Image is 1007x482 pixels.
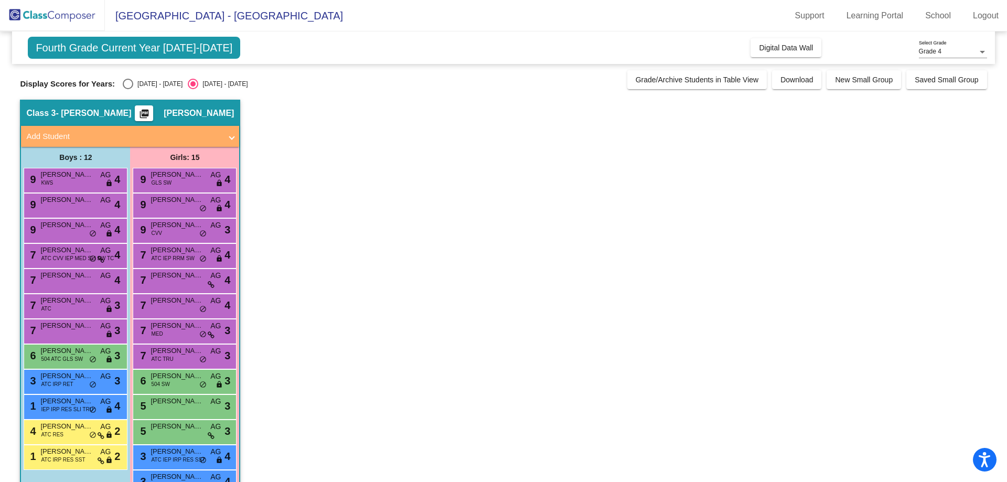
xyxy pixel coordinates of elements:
[27,400,36,412] span: 1
[41,380,73,388] span: ATC IRP RET
[100,320,111,331] span: AG
[114,398,120,414] span: 4
[27,325,36,336] span: 7
[627,70,767,89] button: Grade/Archive Students in Table View
[105,7,343,24] span: [GEOGRAPHIC_DATA] - [GEOGRAPHIC_DATA]
[135,105,153,121] button: Print Students Details
[27,249,36,261] span: 7
[123,79,248,89] mat-radio-group: Select an option
[114,373,120,389] span: 3
[827,70,901,89] button: New Small Group
[151,446,203,457] span: [PERSON_NAME]
[751,38,821,57] button: Digital Data Wall
[100,295,111,306] span: AG
[151,254,194,262] span: ATC IEP RRM SW
[26,108,56,119] span: Class 3
[114,323,120,338] span: 3
[965,7,1007,24] a: Logout
[114,348,120,363] span: 3
[40,295,93,306] span: [PERSON_NAME]
[224,323,230,338] span: 3
[100,346,111,357] span: AG
[89,230,97,238] span: do_not_disturb_alt
[216,179,223,188] span: lock
[114,222,120,238] span: 4
[151,220,203,230] span: [PERSON_NAME]
[137,325,146,336] span: 7
[210,220,221,231] span: AG
[151,169,203,180] span: [PERSON_NAME]
[199,330,207,339] span: do_not_disturb_alt
[151,229,162,237] span: CVV
[89,356,97,364] span: do_not_disturb_alt
[224,423,230,439] span: 3
[224,247,230,263] span: 4
[199,356,207,364] span: do_not_disturb_alt
[151,320,203,331] span: [PERSON_NAME]
[89,406,97,414] span: do_not_disturb_alt
[40,169,93,180] span: [PERSON_NAME]
[21,147,130,168] div: Boys : 12
[199,456,207,465] span: do_not_disturb_alt
[151,421,203,432] span: [PERSON_NAME]
[20,79,115,89] span: Display Scores for Years:
[114,172,120,187] span: 4
[137,199,146,210] span: 9
[151,396,203,406] span: [PERSON_NAME]
[199,205,207,213] span: do_not_disturb_alt
[210,346,221,357] span: AG
[100,396,111,407] span: AG
[224,172,230,187] span: 4
[27,224,36,235] span: 9
[21,126,239,147] mat-expansion-panel-header: Add Student
[27,174,36,185] span: 9
[151,179,172,187] span: GLS SW
[210,371,221,382] span: AG
[40,421,93,432] span: [PERSON_NAME]
[100,446,111,457] span: AG
[100,421,111,432] span: AG
[41,179,53,187] span: KWS
[151,456,205,464] span: ATC IEP IRP RES SST
[41,405,93,413] span: IEP IRP RES SLI TRU
[137,274,146,286] span: 7
[105,431,113,440] span: lock
[780,76,813,84] span: Download
[772,70,821,89] button: Download
[210,396,221,407] span: AG
[759,44,813,52] span: Digital Data Wall
[89,431,97,440] span: do_not_disturb_alt
[100,195,111,206] span: AG
[26,131,221,143] mat-panel-title: Add Student
[137,299,146,311] span: 7
[137,350,146,361] span: 7
[151,346,203,356] span: [PERSON_NAME]
[137,375,146,387] span: 6
[40,396,93,406] span: [PERSON_NAME]
[114,247,120,263] span: 4
[100,220,111,231] span: AG
[210,421,221,432] span: AG
[210,320,221,331] span: AG
[216,456,223,465] span: lock
[27,375,36,387] span: 3
[105,230,113,238] span: lock
[224,222,230,238] span: 3
[114,272,120,288] span: 4
[100,270,111,281] span: AG
[835,76,893,84] span: New Small Group
[151,380,170,388] span: 504 SW
[151,472,203,482] span: [PERSON_NAME]
[224,272,230,288] span: 4
[130,147,239,168] div: Girls: 15
[210,245,221,256] span: AG
[151,270,203,281] span: [PERSON_NAME]
[199,381,207,389] span: do_not_disturb_alt
[224,373,230,389] span: 3
[151,330,163,338] span: MED
[114,423,120,439] span: 2
[210,446,221,457] span: AG
[105,179,113,188] span: lock
[151,371,203,381] span: [PERSON_NAME]
[105,330,113,339] span: lock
